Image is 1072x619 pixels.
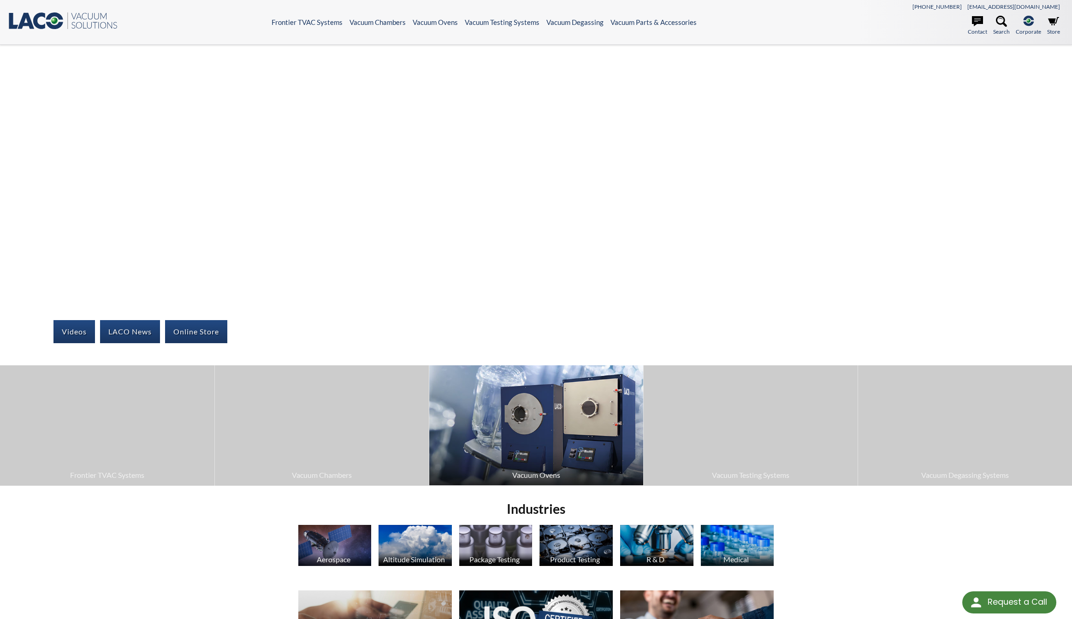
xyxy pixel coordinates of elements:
[993,16,1010,36] a: Search
[620,525,693,566] img: Microscope image
[1047,16,1060,36] a: Store
[100,320,160,343] a: LACO News
[546,18,604,26] a: Vacuum Degassing
[610,18,697,26] a: Vacuum Parts & Accessories
[413,18,458,26] a: Vacuum Ovens
[5,469,210,481] span: Frontier TVAC Systems
[962,591,1056,613] div: Request a Call
[298,525,372,568] a: Aerospace Satellite image
[863,469,1067,481] span: Vacuum Degassing Systems
[539,525,613,566] img: Hard Drives image
[701,525,774,568] a: Medical Medication Bottles image
[1016,27,1041,36] span: Corporate
[648,469,853,481] span: Vacuum Testing Systems
[912,3,962,10] a: [PHONE_NUMBER]
[465,18,539,26] a: Vacuum Testing Systems
[538,555,612,564] div: Product Testing
[379,525,452,566] img: Altitude Simulation, Clouds
[619,555,693,564] div: R & D
[297,555,371,564] div: Aerospace
[699,555,773,564] div: Medical
[219,469,424,481] span: Vacuum Chambers
[379,525,452,568] a: Altitude Simulation Altitude Simulation, Clouds
[967,3,1060,10] a: [EMAIL_ADDRESS][DOMAIN_NAME]
[295,500,778,518] h2: Industries
[644,365,858,485] a: Vacuum Testing Systems
[968,16,987,36] a: Contact
[620,525,693,568] a: R & D Microscope image
[539,525,613,568] a: Product Testing Hard Drives image
[215,365,429,485] a: Vacuum Chambers
[165,320,227,343] a: Online Store
[429,365,643,485] img: Vacuum Ovens image
[701,525,774,566] img: Medication Bottles image
[988,591,1047,613] div: Request a Call
[429,365,643,485] a: Vacuum Ovens
[459,525,533,568] a: Package Testing Perfume Bottles image
[349,18,406,26] a: Vacuum Chambers
[298,525,372,566] img: Satellite image
[272,18,343,26] a: Frontier TVAC Systems
[858,365,1072,485] a: Vacuum Degassing Systems
[377,555,451,564] div: Altitude Simulation
[53,320,95,343] a: Videos
[434,469,639,481] span: Vacuum Ovens
[969,595,983,610] img: round button
[459,525,533,566] img: Perfume Bottles image
[458,555,532,564] div: Package Testing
